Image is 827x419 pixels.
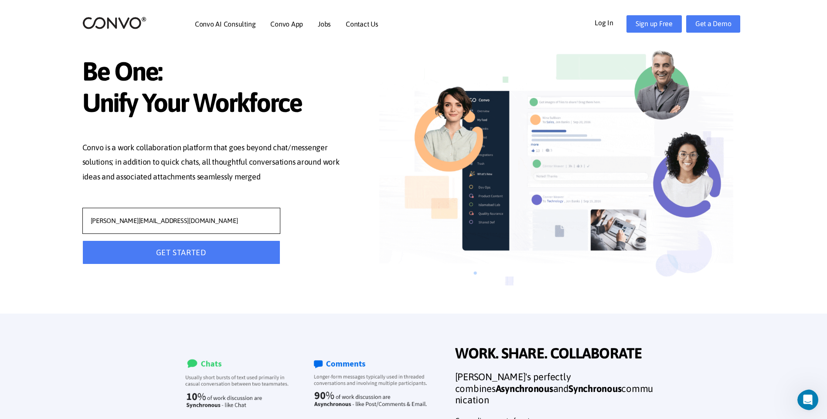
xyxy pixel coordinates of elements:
[82,240,280,264] button: GET STARTED
[82,56,351,89] span: Be One:
[379,39,733,313] img: image_not_found
[496,383,553,394] strong: Asynchronous
[595,15,626,29] a: Log In
[455,345,656,365] span: WORK. SHARE. COLLABORATE
[82,140,351,186] p: Convo is a work collaboration platform that goes beyond chat/messenger solutions; in addition to ...
[455,371,656,412] h3: [PERSON_NAME]'s perfectly combines and communication
[346,20,378,27] a: Contact Us
[195,20,255,27] a: Convo AI Consulting
[82,208,280,234] input: YOUR WORK EMAIL ADDRESS
[797,389,824,410] iframe: Intercom live chat
[568,383,621,394] strong: Synchronous
[82,16,146,30] img: logo_2.png
[626,15,682,33] a: Sign up Free
[270,20,303,27] a: Convo App
[686,15,741,33] a: Get a Demo
[318,20,331,27] a: Jobs
[82,87,351,121] span: Unify Your Workforce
